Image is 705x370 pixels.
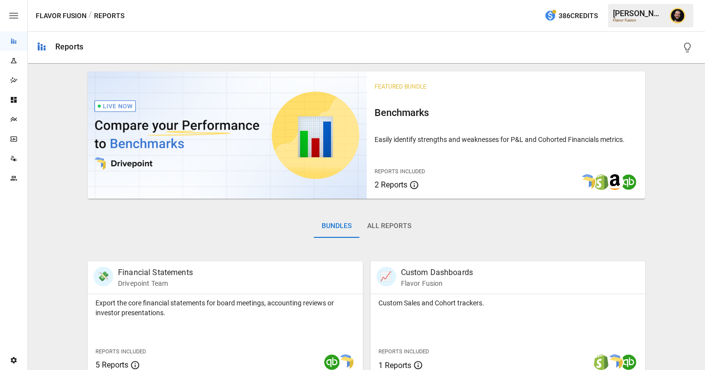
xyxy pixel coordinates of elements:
img: shopify [593,174,609,190]
img: smart model [580,174,595,190]
span: Reports Included [378,348,429,355]
p: Easily identify strengths and weaknesses for P&L and Cohorted Financials metrics. [375,135,638,144]
div: 💸 [94,267,113,286]
button: Bundles [314,214,359,238]
img: quickbooks [621,174,636,190]
span: 386 Credits [559,10,598,22]
p: Custom Dashboards [401,267,473,278]
p: Financial Statements [118,267,193,278]
img: smart model [607,354,623,370]
button: Ciaran Nugent [664,2,691,29]
span: 5 Reports [95,360,128,370]
img: amazon [607,174,623,190]
img: smart model [338,354,353,370]
div: Reports [55,42,83,51]
button: All Reports [359,214,419,238]
p: Export the core financial statements for board meetings, accounting reviews or investor presentat... [95,298,355,318]
span: Featured Bundle [375,83,426,90]
img: quickbooks [621,354,636,370]
span: 2 Reports [375,180,407,189]
span: Reports Included [95,348,146,355]
img: shopify [593,354,609,370]
p: Drivepoint Team [118,278,193,288]
h6: Benchmarks [375,105,638,120]
p: Flavor Fusion [401,278,473,288]
button: 386Credits [540,7,602,25]
div: [PERSON_NAME] [613,9,664,18]
img: Ciaran Nugent [670,8,685,23]
div: Flavor Fusion [613,18,664,23]
img: quickbooks [324,354,340,370]
img: video thumbnail [88,71,367,199]
button: Flavor Fusion [36,10,87,22]
div: 📈 [376,267,396,286]
span: Reports Included [375,168,425,175]
p: Custom Sales and Cohort trackers. [378,298,638,308]
div: / [89,10,92,22]
span: 1 Reports [378,361,411,370]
